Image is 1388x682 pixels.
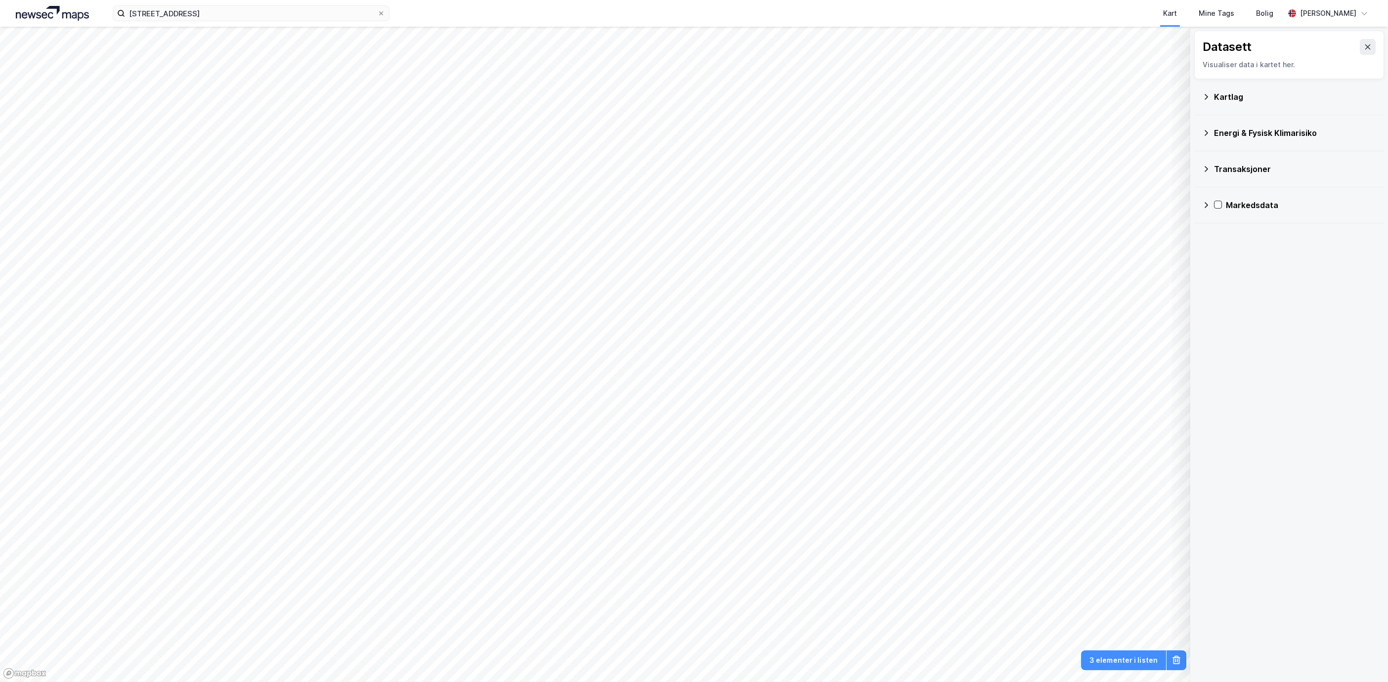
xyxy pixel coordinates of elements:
div: Kartlag [1214,91,1376,103]
iframe: Chat Widget [1339,635,1388,682]
div: Datasett [1203,39,1252,55]
div: Energi & Fysisk Klimarisiko [1214,127,1376,139]
a: Mapbox homepage [3,668,46,679]
div: Markedsdata [1226,199,1376,211]
div: Kart [1163,7,1177,19]
button: 3 elementer i listen [1081,650,1166,670]
div: Visualiser data i kartet her. [1203,59,1376,71]
div: Transaksjoner [1214,163,1376,175]
input: Søk på adresse, matrikkel, gårdeiere, leietakere eller personer [125,6,377,21]
div: Kontrollprogram for chat [1339,635,1388,682]
div: Bolig [1256,7,1273,19]
img: logo.a4113a55bc3d86da70a041830d287a7e.svg [16,6,89,21]
div: [PERSON_NAME] [1300,7,1356,19]
div: Mine Tags [1199,7,1234,19]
